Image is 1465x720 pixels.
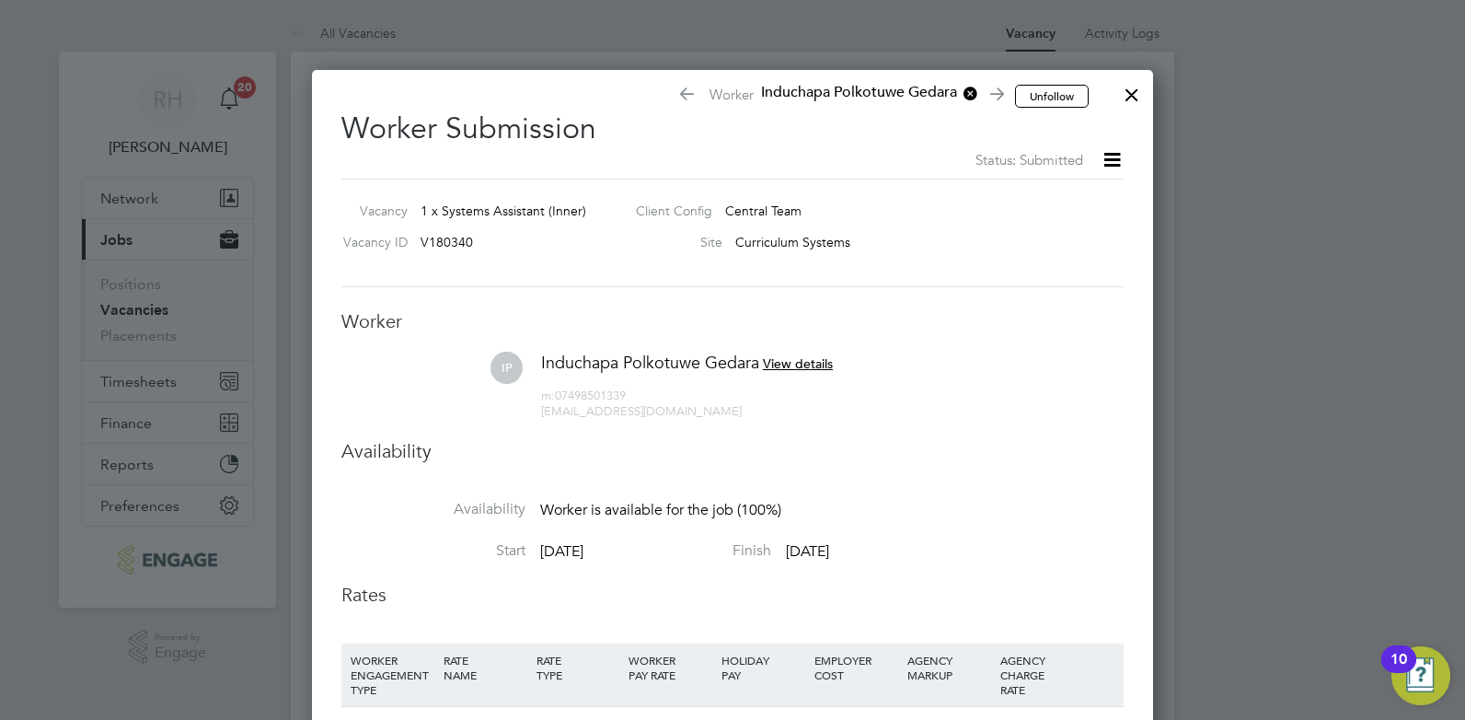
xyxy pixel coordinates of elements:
[341,439,1124,463] h3: Availability
[346,644,439,706] div: WORKER ENGAGEMENT TYPE
[341,541,525,561] label: Start
[439,644,532,691] div: RATE NAME
[1015,85,1089,109] button: Unfollow
[541,388,626,403] span: 07498501339
[341,309,1124,333] h3: Worker
[541,388,555,403] span: m:
[587,541,771,561] label: Finish
[903,644,996,691] div: AGENCY MARKUP
[1390,659,1407,683] div: 10
[421,203,586,219] span: 1 x Systems Assistant (Inner)
[490,352,523,384] span: IP
[677,83,1001,109] span: Worker
[1391,646,1450,705] button: Open Resource Center, 10 new notifications
[735,234,850,250] span: Curriculum Systems
[334,234,408,250] label: Vacancy ID
[541,403,742,419] span: [EMAIL_ADDRESS][DOMAIN_NAME]
[341,500,525,519] label: Availability
[786,542,829,561] span: [DATE]
[621,234,722,250] label: Site
[754,83,978,103] span: Induchapa Polkotuwe Gedara
[341,96,1124,171] h2: Worker Submission
[540,501,781,519] span: Worker is available for the job (100%)
[975,151,1083,168] span: Status: Submitted
[810,644,903,691] div: EMPLOYER COST
[532,644,625,691] div: RATE TYPE
[541,352,759,373] span: Induchapa Polkotuwe Gedara
[725,203,802,219] span: Central Team
[763,355,833,372] span: View details
[624,644,717,691] div: WORKER PAY RATE
[996,644,1057,706] div: AGENCY CHARGE RATE
[717,644,810,691] div: HOLIDAY PAY
[334,203,408,219] label: Vacancy
[421,234,473,250] span: V180340
[621,203,712,219] label: Client Config
[341,583,1124,607] h3: Rates
[540,542,583,561] span: [DATE]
